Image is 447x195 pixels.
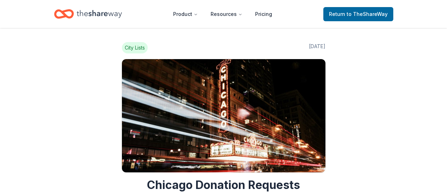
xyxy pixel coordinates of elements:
[329,10,388,18] span: Return
[323,7,393,21] a: Returnto TheShareWay
[347,11,388,17] span: to TheShareWay
[249,7,278,21] a: Pricing
[205,7,248,21] button: Resources
[309,42,325,53] span: [DATE]
[122,42,148,53] span: City Lists
[122,59,325,172] img: Image for Chicago Donation Requests
[167,6,278,22] nav: Main
[54,6,122,22] a: Home
[167,7,204,21] button: Product
[122,178,325,192] h1: Chicago Donation Requests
